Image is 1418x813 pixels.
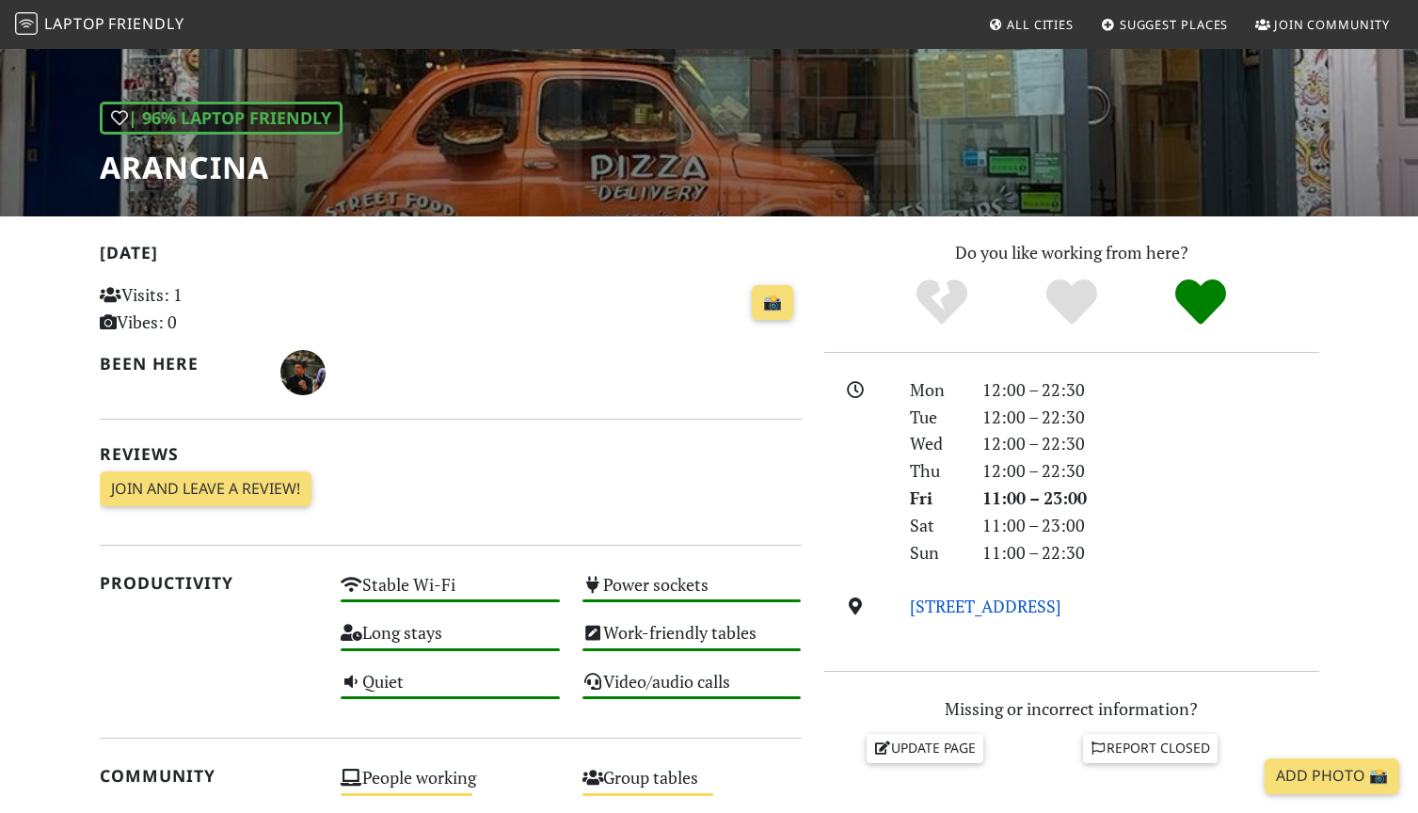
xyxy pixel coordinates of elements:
a: Join Community [1248,8,1397,41]
div: Tue [899,404,970,431]
a: 📸 [752,285,793,321]
p: Do you like working from here? [824,239,1319,266]
img: LaptopFriendly [15,12,38,35]
p: Visits: 1 Vibes: 0 [100,281,319,336]
div: Fri [899,485,970,512]
a: LaptopFriendly LaptopFriendly [15,8,184,41]
a: [STREET_ADDRESS] [910,595,1061,617]
div: Group tables [571,762,813,810]
div: | 96% Laptop Friendly [100,102,343,135]
div: People working [329,762,571,810]
span: Suggest Places [1120,16,1229,33]
div: No [877,277,1007,328]
div: Stable Wi-Fi [329,569,571,617]
a: Join and leave a review! [100,471,311,507]
div: 12:00 – 22:30 [971,376,1330,404]
h1: Arancina [100,150,343,185]
h2: Community [100,766,319,786]
div: Work-friendly tables [571,617,813,665]
span: Laptop [44,13,105,34]
div: Sun [899,539,970,566]
div: Yes [1007,277,1137,328]
div: 11:00 – 22:30 [971,539,1330,566]
h2: Reviews [100,444,802,464]
a: All Cities [980,8,1081,41]
div: 12:00 – 22:30 [971,457,1330,485]
div: Long stays [329,617,571,665]
div: Quiet [329,666,571,714]
div: Power sockets [571,569,813,617]
span: Friendly [108,13,183,34]
a: Suggest Places [1093,8,1236,41]
span: Join Community [1274,16,1390,33]
div: Thu [899,457,970,485]
span: Michele Mortari [280,359,326,382]
div: 12:00 – 22:30 [971,404,1330,431]
div: Video/audio calls [571,666,813,714]
a: Update page [867,734,983,762]
div: 12:00 – 22:30 [971,430,1330,457]
div: Definitely! [1136,277,1266,328]
h2: Productivity [100,573,319,593]
h2: Been here [100,354,259,374]
h2: [DATE] [100,243,802,270]
div: Wed [899,430,970,457]
span: All Cities [1007,16,1074,33]
div: Mon [899,376,970,404]
div: 11:00 – 23:00 [971,485,1330,512]
a: Report closed [1083,734,1219,762]
img: 3346-michele.jpg [280,350,326,395]
p: Missing or incorrect information? [824,695,1319,723]
div: 11:00 – 23:00 [971,512,1330,539]
div: Sat [899,512,970,539]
